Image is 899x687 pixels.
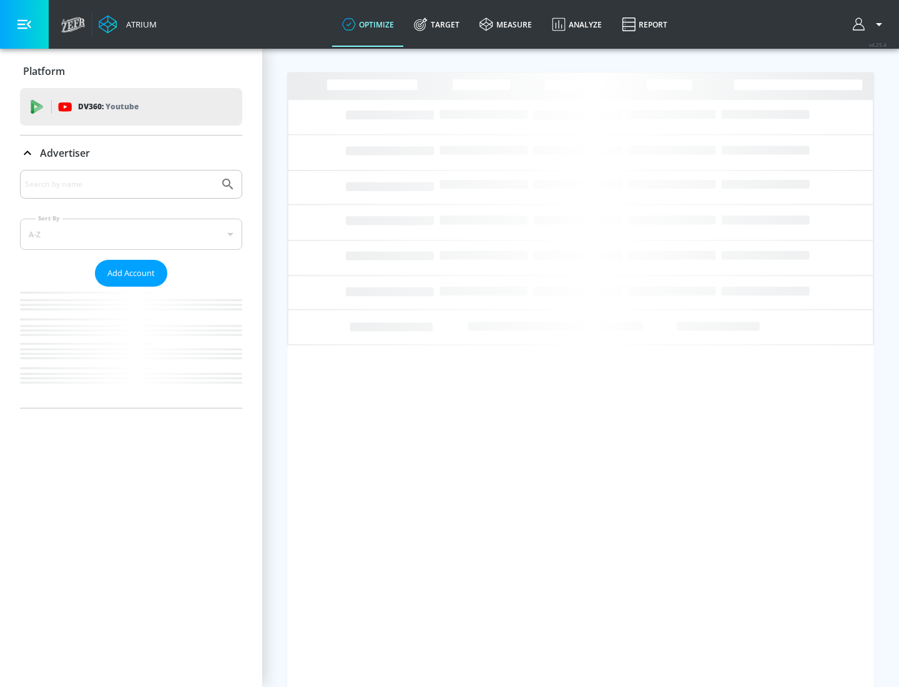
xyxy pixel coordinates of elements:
a: measure [469,2,542,47]
a: Target [404,2,469,47]
p: Youtube [106,100,139,113]
p: DV360: [78,100,139,114]
span: v 4.25.4 [869,41,887,48]
div: A-Z [20,219,242,250]
a: Report [612,2,677,47]
label: Sort By [36,214,62,222]
div: Atrium [121,19,157,30]
input: Search by name [25,176,214,192]
a: optimize [332,2,404,47]
div: Advertiser [20,170,242,408]
a: Atrium [99,15,157,34]
button: Add Account [95,260,167,287]
div: Platform [20,54,242,89]
p: Platform [23,64,65,78]
div: Advertiser [20,136,242,171]
div: DV360: Youtube [20,88,242,126]
a: Analyze [542,2,612,47]
p: Advertiser [40,146,90,160]
nav: list of Advertiser [20,287,242,408]
span: Add Account [107,266,155,280]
